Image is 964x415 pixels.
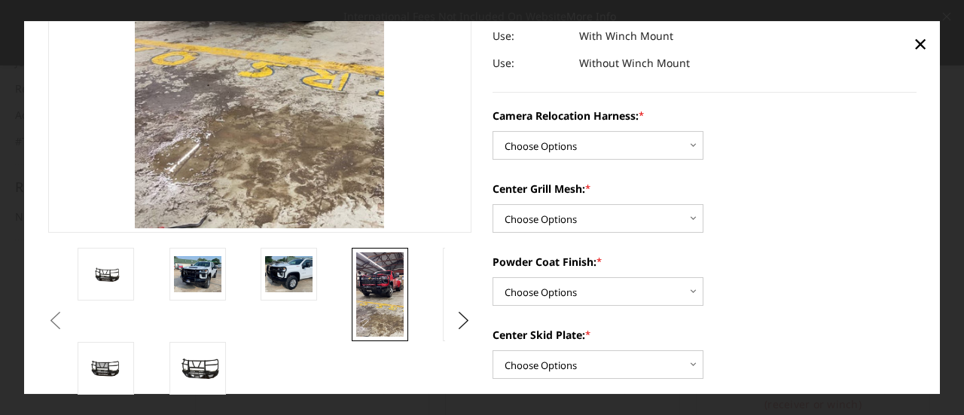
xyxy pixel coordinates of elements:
span: × [914,27,927,60]
img: 2024-2026 Chevrolet 2500-3500 - T2 Series - Extreme Front Bumper (receiver or winch) [265,256,313,291]
img: 2024-2026 Chevrolet 2500-3500 - T2 Series - Extreme Front Bumper (receiver or winch) [174,355,221,381]
img: 2024-2026 Chevrolet 2500-3500 - T2 Series - Extreme Front Bumper (receiver or winch) [174,256,221,291]
button: Next [453,310,475,332]
label: Center Skid Plate: [493,327,917,343]
img: 2024-2026 Chevrolet 2500-3500 - T2 Series - Extreme Front Bumper (receiver or winch) [82,355,130,380]
img: 2024-2026 Chevrolet 2500-3500 - T2 Series - Extreme Front Bumper (receiver or winch) [82,263,130,285]
label: Camera Relocation Harness: [493,108,917,124]
dd: Without Winch Mount [579,50,690,77]
dd: With Winch Mount [579,23,673,50]
a: Close [908,32,932,56]
dt: Use: [493,50,568,77]
label: Center Grill Mesh: [493,181,917,197]
button: Previous [44,310,67,332]
label: Powder Coat Finish: [493,254,917,270]
img: 2024-2026 Chevrolet 2500-3500 - T2 Series - Extreme Front Bumper (receiver or winch) [356,252,404,337]
dt: Use: [493,23,568,50]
